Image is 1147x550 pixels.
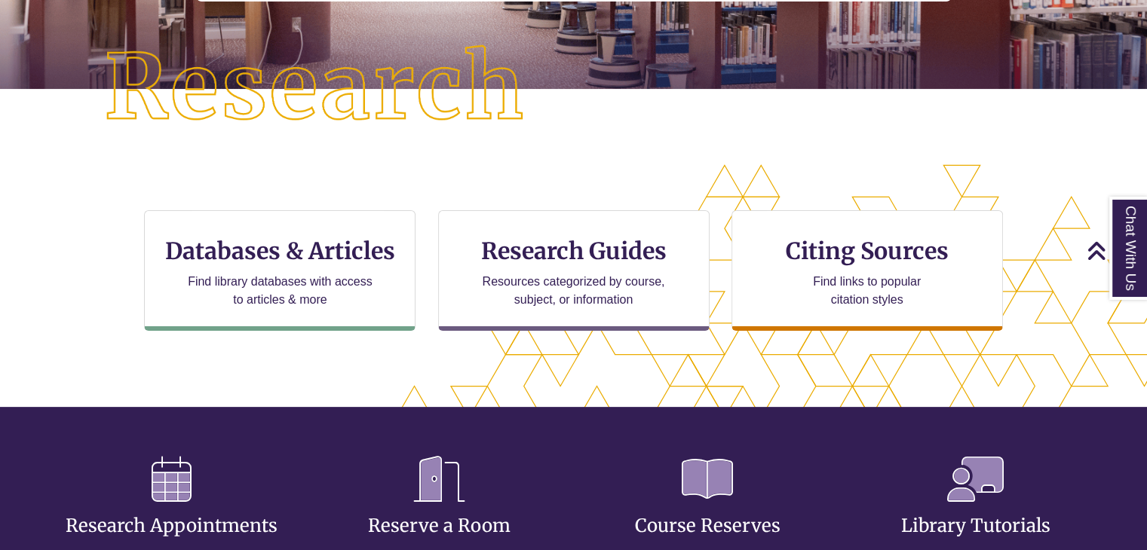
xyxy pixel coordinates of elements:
a: Citing Sources Find links to popular citation styles [731,210,1003,331]
h3: Research Guides [451,237,697,265]
a: Back to Top [1087,240,1143,261]
h3: Citing Sources [775,237,959,265]
a: Reserve a Room [368,478,511,537]
h3: Databases & Articles [157,237,403,265]
a: Research Appointments [66,478,278,537]
a: Course Reserves [635,478,781,537]
a: Library Tutorials [900,478,1050,537]
a: Databases & Articles Find library databases with access to articles & more [144,210,416,331]
p: Resources categorized by course, subject, or information [475,273,672,309]
p: Find links to popular citation styles [793,273,940,309]
p: Find library databases with access to articles & more [182,273,379,309]
a: Research Guides Resources categorized by course, subject, or information [438,210,710,331]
